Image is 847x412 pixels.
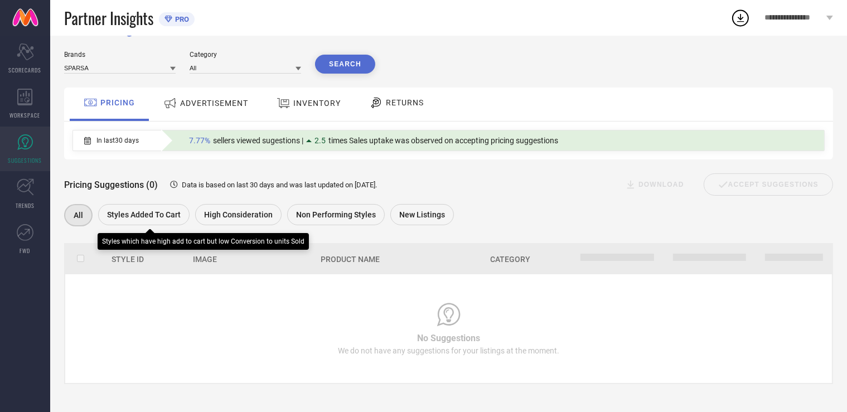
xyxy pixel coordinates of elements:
span: In last 30 days [96,137,139,144]
span: Styles Added To Cart [107,210,181,219]
span: High Consideration [204,210,273,219]
span: RETURNS [386,98,424,107]
span: We do not have any suggestions for your listings at the moment. [338,346,559,355]
div: Open download list [730,8,751,28]
span: New Listings [399,210,445,219]
span: Data is based on last 30 days and was last updated on [DATE] . [182,181,377,189]
div: Category [190,51,301,59]
div: Accept Suggestions [704,173,833,196]
div: Styles which have high add to cart but low Conversion to units Sold [102,237,304,245]
span: Category [490,255,530,264]
span: TRENDS [16,201,35,210]
div: Percentage of sellers who have viewed suggestions for the current Insight Type [183,133,564,148]
span: All [74,211,83,220]
span: 7.77% [189,136,210,145]
span: ADVERTISEMENT [180,99,248,108]
span: 2.5 [314,136,326,145]
span: Image [193,255,217,264]
div: Brands [64,51,176,59]
span: Non Performing Styles [296,210,376,219]
span: Partner Insights [64,7,153,30]
span: SCORECARDS [9,66,42,74]
span: Style Id [112,255,144,264]
span: INVENTORY [293,99,341,108]
span: Pricing Suggestions (0) [64,180,158,190]
span: SUGGESTIONS [8,156,42,164]
span: FWD [20,246,31,255]
span: No Suggestions [417,333,480,343]
span: times Sales uptake was observed on accepting pricing suggestions [328,136,558,145]
span: sellers viewed sugestions | [213,136,303,145]
span: Product Name [321,255,380,264]
span: WORKSPACE [10,111,41,119]
span: PRICING [100,98,135,107]
span: PRO [172,15,189,23]
button: Search [315,55,375,74]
